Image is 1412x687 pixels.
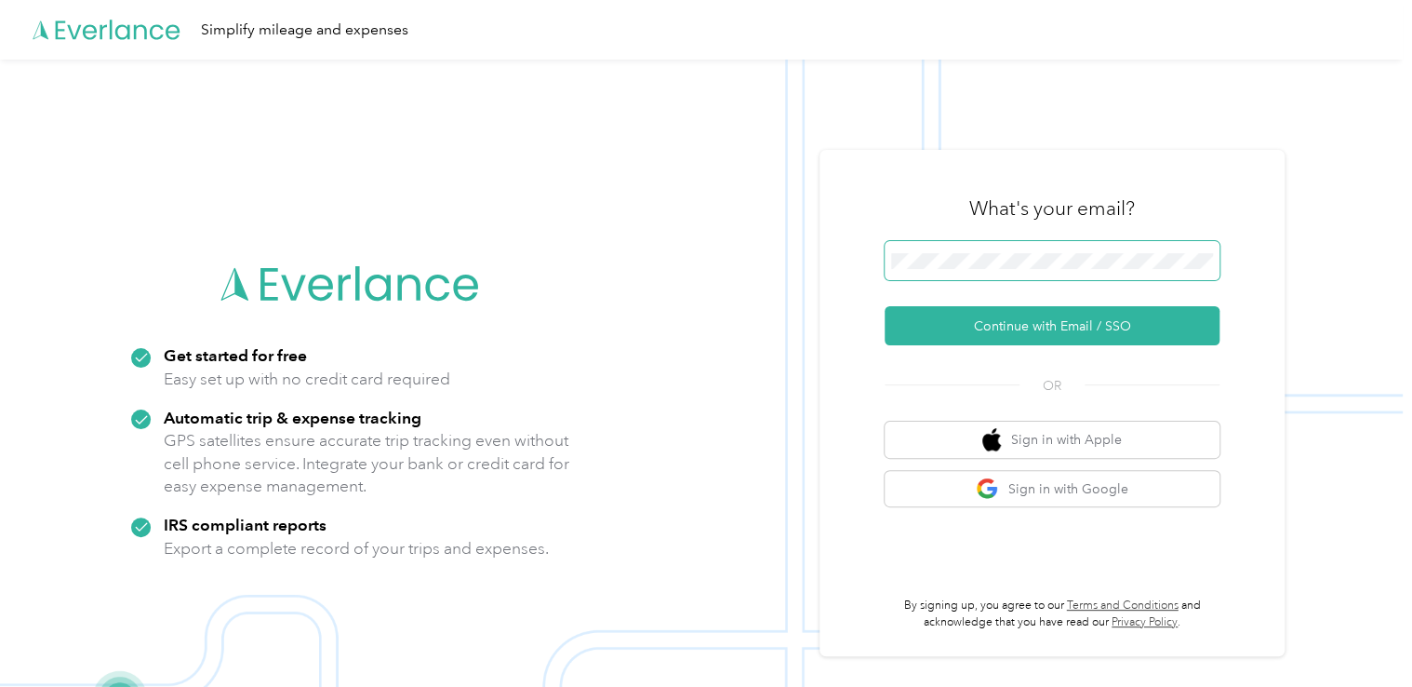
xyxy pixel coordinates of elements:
strong: Get started for free [164,345,307,365]
span: OR [1019,376,1085,396]
p: By signing up, you agree to our and acknowledge that you have read our . [885,598,1219,630]
button: Continue with Email / SSO [885,306,1219,345]
div: Simplify mileage and expenses [201,19,408,42]
strong: Automatic trip & expense tracking [164,408,421,427]
img: google logo [976,478,999,501]
p: GPS satellites ensure accurate trip tracking even without cell phone service. Integrate your bank... [164,429,570,498]
p: Easy set up with no credit card required [164,368,450,391]
a: Privacy Policy [1112,615,1178,629]
button: apple logoSign in with Apple [885,422,1219,458]
button: google logoSign in with Google [885,471,1219,507]
a: Terms and Conditions [1067,599,1179,613]
p: Export a complete record of your trips and expenses. [164,537,549,560]
h3: What's your email? [969,195,1135,222]
img: apple logo [982,428,1001,451]
strong: IRS compliant reports [164,515,326,534]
